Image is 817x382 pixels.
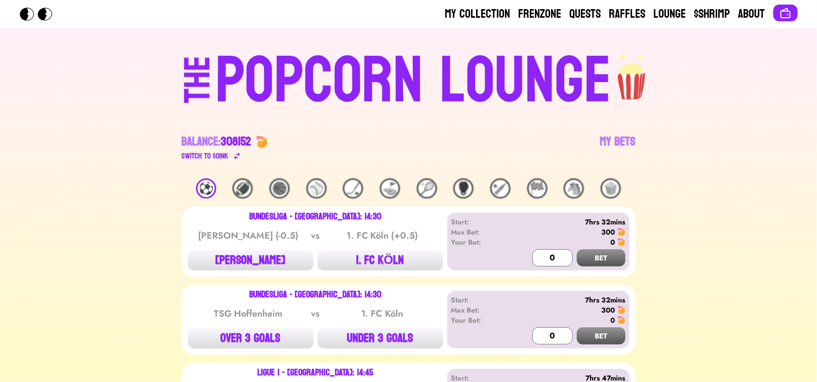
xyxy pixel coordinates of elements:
[179,56,216,124] div: THE
[694,6,730,22] a: $Shrimp
[570,6,601,22] a: Quests
[451,305,510,315] div: Max Bet:
[309,228,322,243] div: vs
[617,306,626,314] img: 🍤
[269,178,290,199] div: 🏀
[490,178,511,199] div: 🏏
[256,136,268,148] img: 🍤
[617,238,626,246] img: 🍤
[306,178,327,199] div: ⚾️
[215,49,612,113] div: POPCORN LOUNGE
[188,250,314,271] button: [PERSON_NAME]
[188,328,314,349] button: OVER 3 GOALS
[451,295,510,305] div: Start:
[20,8,60,21] img: Popcorn
[600,134,636,162] a: My Bets
[232,178,253,199] div: 🏈
[612,45,653,101] img: popcorn
[451,227,510,237] div: Max Bet:
[602,305,615,315] div: 300
[509,217,625,227] div: 7hrs 32mins
[451,217,510,227] div: Start:
[182,134,252,150] div: Balance:
[197,228,299,243] div: [PERSON_NAME] (-0.5)
[257,369,373,377] div: Ligue 1 - [GEOGRAPHIC_DATA]: 14:45
[611,315,615,325] div: 0
[654,6,686,22] a: Lounge
[577,327,626,345] button: BET
[249,213,381,221] div: Bundesliga - [GEOGRAPHIC_DATA]: 14:30
[564,178,584,199] div: 🐴
[318,328,443,349] button: UNDER 3 GOALS
[611,237,615,247] div: 0
[577,249,626,266] button: BET
[445,6,511,22] a: My Collection
[318,250,443,271] button: 1. FC KÖLN
[738,6,765,22] a: About
[331,307,434,321] div: 1. FC Köln
[417,178,437,199] div: 🎾
[609,6,646,22] a: Raffles
[221,131,252,152] span: 308152
[249,291,381,299] div: Bundesliga - [GEOGRAPHIC_DATA]: 14:30
[527,178,548,199] div: 🏁
[617,228,626,236] img: 🍤
[196,178,216,199] div: ⚽️
[451,237,510,247] div: Your Bet:
[601,178,621,199] div: 🍿
[309,307,322,321] div: vs
[453,178,474,199] div: 🥊
[451,315,510,325] div: Your Bet:
[617,316,626,324] img: 🍤
[97,45,721,113] a: THEPOPCORN LOUNGEpopcorn
[380,178,400,199] div: ⛳️
[182,150,229,162] div: Switch to $ OINK
[343,178,363,199] div: 🏒
[331,228,434,243] div: 1. FC Köln (+0.5)
[509,295,625,305] div: 7hrs 32mins
[780,7,792,19] img: Connect wallet
[197,307,299,321] div: TSG Hoffenheim
[602,227,615,237] div: 300
[519,6,562,22] a: Frenzone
